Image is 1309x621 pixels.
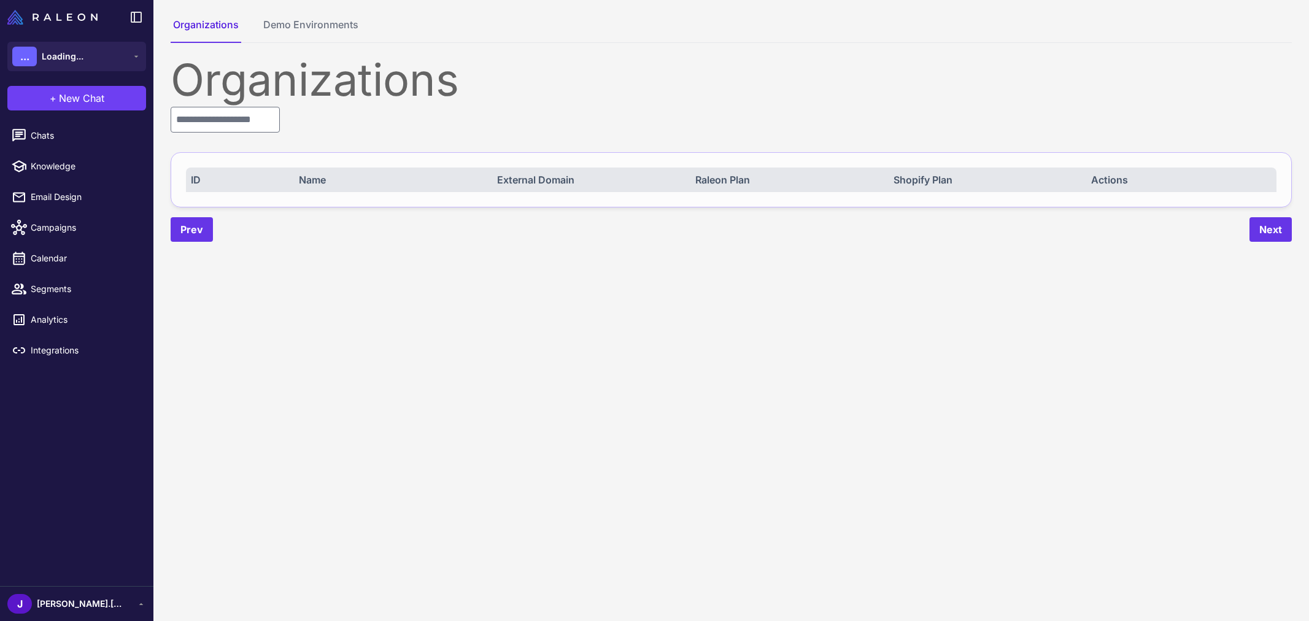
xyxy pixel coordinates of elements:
img: Raleon Logo [7,10,98,25]
a: Segments [5,276,149,302]
span: Campaigns [31,221,139,234]
span: Knowledge [31,160,139,173]
a: Raleon Logo [7,10,102,25]
button: Next [1249,217,1292,242]
div: Raleon Plan [695,172,876,187]
button: Prev [171,217,213,242]
span: New Chat [59,91,104,106]
span: Analytics [31,313,139,326]
span: Email Design [31,190,139,204]
button: Demo Environments [261,17,361,43]
a: Email Design [5,184,149,210]
div: External Domain [497,172,678,187]
span: + [50,91,56,106]
button: +New Chat [7,86,146,110]
a: Campaigns [5,215,149,241]
span: Segments [31,282,139,296]
a: Analytics [5,307,149,333]
div: J [7,594,32,614]
span: Chats [31,129,139,142]
span: Calendar [31,252,139,265]
button: Organizations [171,17,241,43]
div: Organizations [171,58,1292,102]
div: Actions [1091,172,1272,187]
a: Calendar [5,245,149,271]
span: Integrations [31,344,139,357]
div: Shopify Plan [894,172,1074,187]
span: [PERSON_NAME].[PERSON_NAME] [37,597,123,611]
a: Integrations [5,337,149,363]
span: Loading... [42,50,83,63]
div: ... [12,47,37,66]
button: ...Loading... [7,42,146,71]
div: Name [299,172,479,187]
a: Knowledge [5,153,149,179]
a: Chats [5,123,149,148]
div: ID [191,172,281,187]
